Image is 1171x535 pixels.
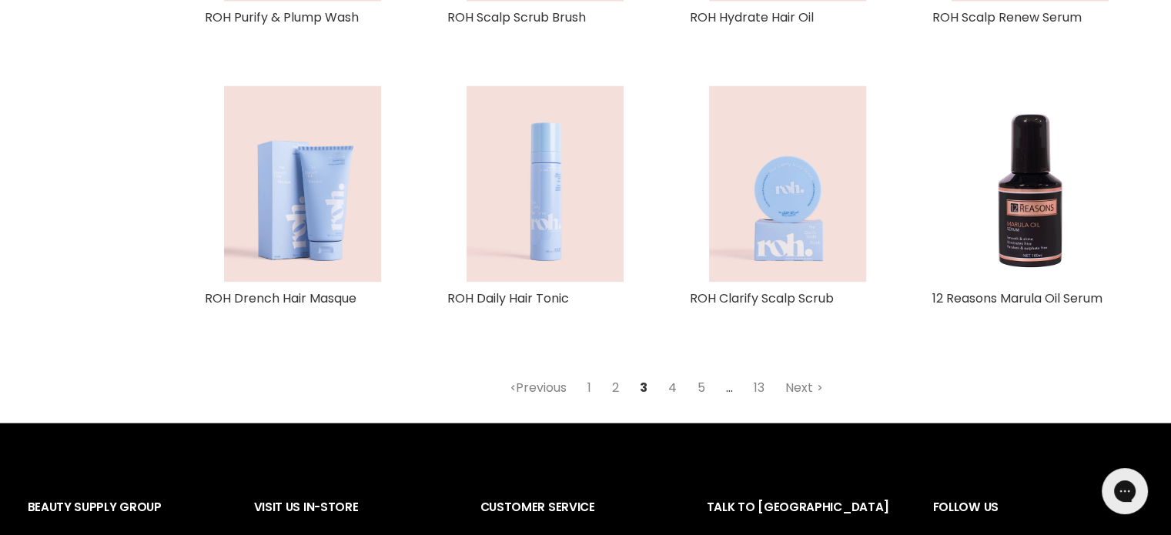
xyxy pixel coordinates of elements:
[745,374,773,402] a: 13
[631,374,656,402] span: 3
[709,86,866,283] img: ROH Clarify Scalp Scrub
[579,374,600,402] a: 1
[205,86,401,283] a: ROH Drench Hair Masque
[932,86,1129,283] img: 12 Reasons Marula Oil Serum
[660,374,685,402] a: 4
[777,374,831,402] a: Next
[932,289,1102,307] a: 12 Reasons Marula Oil Serum
[501,374,575,402] a: Previous
[224,86,381,283] img: ROH Drench Hair Masque
[467,86,624,283] img: ROH Daily Hair Tonic
[932,8,1082,26] a: ROH Scalp Renew Serum
[689,374,714,402] a: 5
[447,289,569,307] a: ROH Daily Hair Tonic
[690,8,814,26] a: ROH Hydrate Hair Oil
[718,374,741,402] span: ...
[447,86,644,283] a: ROH Daily Hair Tonic
[205,8,359,26] a: ROH Purify & Plump Wash
[205,289,356,307] a: ROH Drench Hair Masque
[1094,463,1156,520] iframe: Gorgias live chat messenger
[690,289,834,307] a: ROH Clarify Scalp Scrub
[604,374,627,402] a: 2
[447,8,586,26] a: ROH Scalp Scrub Brush
[690,86,886,283] a: ROH Clarify Scalp Scrub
